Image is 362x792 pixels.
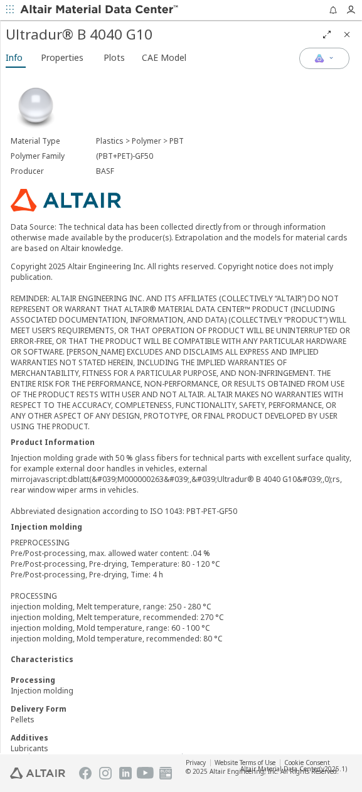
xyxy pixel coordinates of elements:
[11,743,352,754] div: Lubricants
[215,758,275,767] a: Website Terms of Use
[284,758,330,767] a: Cookie Consent
[11,675,352,685] div: Processing
[104,48,125,68] span: Plots
[11,537,352,644] div: PREPROCESSING Pre/Post-processing, max. allowed water content: .04 % Pre/Post-processing, Pre-dry...
[11,151,96,161] div: Polymer Family
[11,222,352,254] p: Data Source: The technical data has been collected directly from or through information otherwise...
[142,48,186,68] span: CAE Model
[11,685,352,696] div: Injection molding
[11,166,96,176] div: Producer
[11,714,352,725] div: Pellets
[240,764,319,773] span: Altair Material Data Center
[11,732,352,743] div: Additives
[186,767,339,776] div: © 2025 Altair Engineering, Inc. All Rights Reserved.
[11,261,352,432] div: Copyright 2025 Altair Engineering Inc. All rights reserved. Copyright notice does not imply publi...
[11,189,121,211] img: Logo - Provider
[96,166,352,176] div: BASF
[41,48,83,68] span: Properties
[240,764,347,773] div: (v2025.1)
[11,522,352,532] div: Injection molding
[11,654,352,665] div: Characteristics
[11,437,352,447] div: Product Information
[6,48,23,68] span: Info
[10,768,65,779] img: Altair Engineering
[11,136,96,146] div: Material Type
[11,704,352,714] div: Delivery Form
[96,136,352,146] div: Plastics > Polymer > PBT
[299,48,349,69] button: AI Copilot
[317,24,337,45] button: Full Screen
[11,81,61,131] img: Material Type Image
[186,758,206,767] a: Privacy
[314,53,324,63] img: AI Copilot
[11,452,352,516] div: Injection molding grade with 50 % glass fibers for technical parts with excellent surface quality...
[20,4,180,16] img: Altair Material Data Center
[96,151,352,161] div: (PBT+PET)-GF50
[337,24,357,45] button: Close
[6,24,317,45] div: Ultradur® B 4040 G10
